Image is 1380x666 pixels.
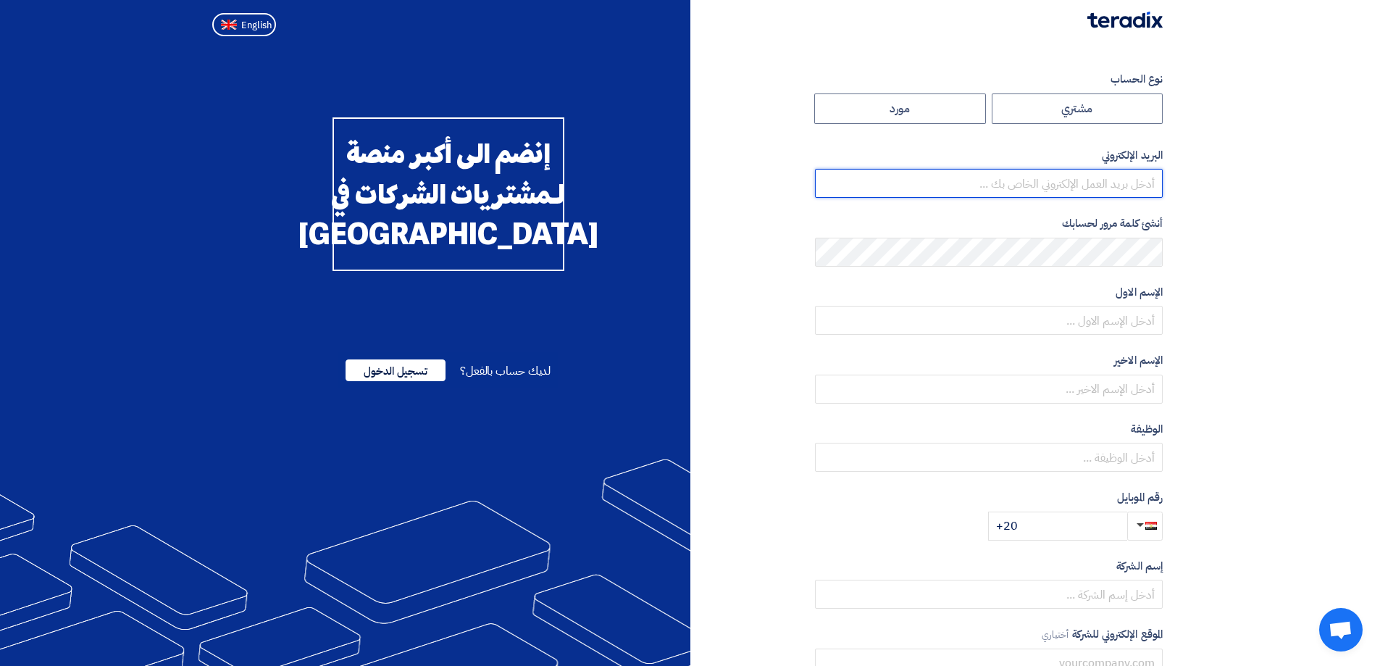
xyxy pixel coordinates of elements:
[814,93,986,124] label: مورد
[815,626,1163,643] label: الموقع الإلكتروني للشركة
[988,512,1127,541] input: أدخل رقم الموبايل ...
[346,362,446,380] a: تسجيل الدخول
[815,284,1163,301] label: الإسم الاول
[815,443,1163,472] input: أدخل الوظيفة ...
[333,117,564,271] div: إنضم الى أكبر منصة لـمشتريات الشركات في [GEOGRAPHIC_DATA]
[460,362,551,380] span: لديك حساب بالفعل؟
[1319,608,1363,652] a: دردشة مفتوحة
[815,375,1163,404] input: أدخل الإسم الاخير ...
[1087,12,1163,28] img: Teradix logo
[221,20,237,30] img: en-US.png
[815,580,1163,609] input: أدخل إسم الشركة ...
[815,215,1163,232] label: أنشئ كلمة مرور لحسابك
[1042,628,1069,641] span: أختياري
[815,421,1163,438] label: الوظيفة
[241,20,272,30] span: English
[346,359,446,381] span: تسجيل الدخول
[815,352,1163,369] label: الإسم الاخير
[992,93,1163,124] label: مشتري
[815,169,1163,198] input: أدخل بريد العمل الإلكتروني الخاص بك ...
[815,489,1163,506] label: رقم الموبايل
[815,71,1163,88] label: نوع الحساب
[212,13,276,36] button: English
[815,558,1163,575] label: إسم الشركة
[815,306,1163,335] input: أدخل الإسم الاول ...
[815,147,1163,164] label: البريد الإلكتروني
